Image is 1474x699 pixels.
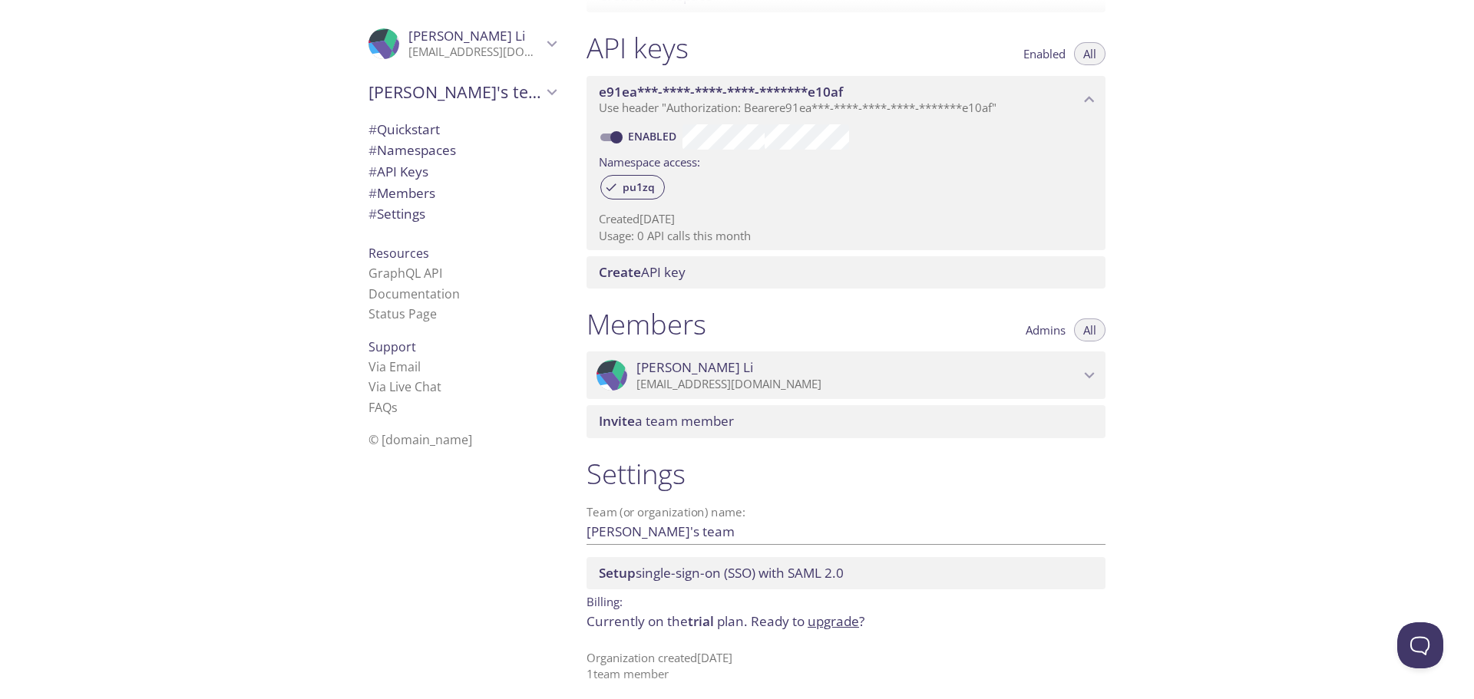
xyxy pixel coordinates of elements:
p: [EMAIL_ADDRESS][DOMAIN_NAME] [636,377,1079,392]
span: single-sign-on (SSO) with SAML 2.0 [599,564,844,582]
a: GraphQL API [368,265,442,282]
div: Carolyn's team [356,72,568,112]
span: API key [599,263,686,281]
div: Members [356,183,568,204]
p: Billing: [587,589,1105,612]
a: Via Email [368,358,421,375]
a: Via Live Chat [368,378,441,395]
p: Created [DATE] [599,211,1093,227]
h1: API keys [587,31,689,65]
div: Carolyn Li [587,351,1105,399]
button: All [1074,318,1105,341]
span: s [392,399,398,416]
div: API Keys [356,161,568,183]
p: Currently on the plan. [587,612,1105,631]
button: Admins [1016,318,1075,341]
label: Team (or organization) name: [587,506,746,518]
div: Setup SSO [587,557,1105,589]
span: # [368,141,377,159]
span: Ready to ? [751,612,864,630]
span: # [368,163,377,180]
span: Resources [368,245,429,262]
p: Usage: 0 API calls this month [599,228,1093,244]
button: All [1074,42,1105,65]
span: Quickstart [368,120,440,138]
div: Create API Key [587,256,1105,289]
iframe: Help Scout Beacon - Open [1397,622,1443,668]
span: Setup [599,564,636,582]
div: pu1zq [600,175,665,199]
span: [PERSON_NAME] Li [636,359,753,376]
h1: Settings [587,457,1105,491]
div: Carolyn Li [356,18,568,69]
span: Settings [368,205,425,223]
span: API Keys [368,163,428,180]
button: Enabled [1014,42,1075,65]
span: Members [368,184,435,202]
span: Namespaces [368,141,456,159]
a: Status Page [368,305,437,322]
span: trial [688,612,714,630]
a: FAQ [368,399,398,416]
span: pu1zq [613,180,664,194]
span: [PERSON_NAME]'s team [368,81,542,103]
div: Team Settings [356,203,568,225]
h1: Members [587,307,706,341]
div: Namespaces [356,140,568,161]
span: [PERSON_NAME] Li [408,27,525,45]
div: Invite a team member [587,405,1105,437]
span: Create [599,263,641,281]
p: Organization created [DATE] 1 team member [587,650,1105,683]
span: © [DOMAIN_NAME] [368,431,472,448]
span: a team member [599,412,734,430]
span: # [368,184,377,202]
a: Documentation [368,285,460,302]
span: Support [368,338,416,355]
div: Quickstart [356,119,568,140]
a: Enabled [626,129,682,143]
p: [EMAIL_ADDRESS][DOMAIN_NAME] [408,45,542,60]
a: upgrade [808,612,859,630]
span: # [368,120,377,138]
span: Invite [599,412,635,430]
label: Namespace access: [599,150,700,172]
span: # [368,205,377,223]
